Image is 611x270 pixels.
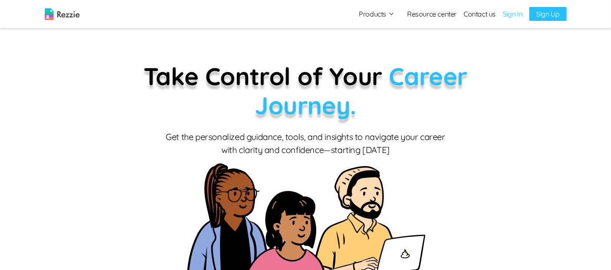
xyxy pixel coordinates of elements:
[45,8,80,20] img: logo
[164,130,447,157] p: Get the personalized guidance, tools, and insights to navigate your career with clarity and confi...
[464,9,496,19] a: Contact us
[503,9,522,19] a: Sign In
[407,9,457,19] a: Resource center
[359,9,395,19] button: Products
[529,7,566,21] a: Sign Up
[255,61,467,120] span: Career Journey.
[99,62,512,120] p: Take Control of Your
